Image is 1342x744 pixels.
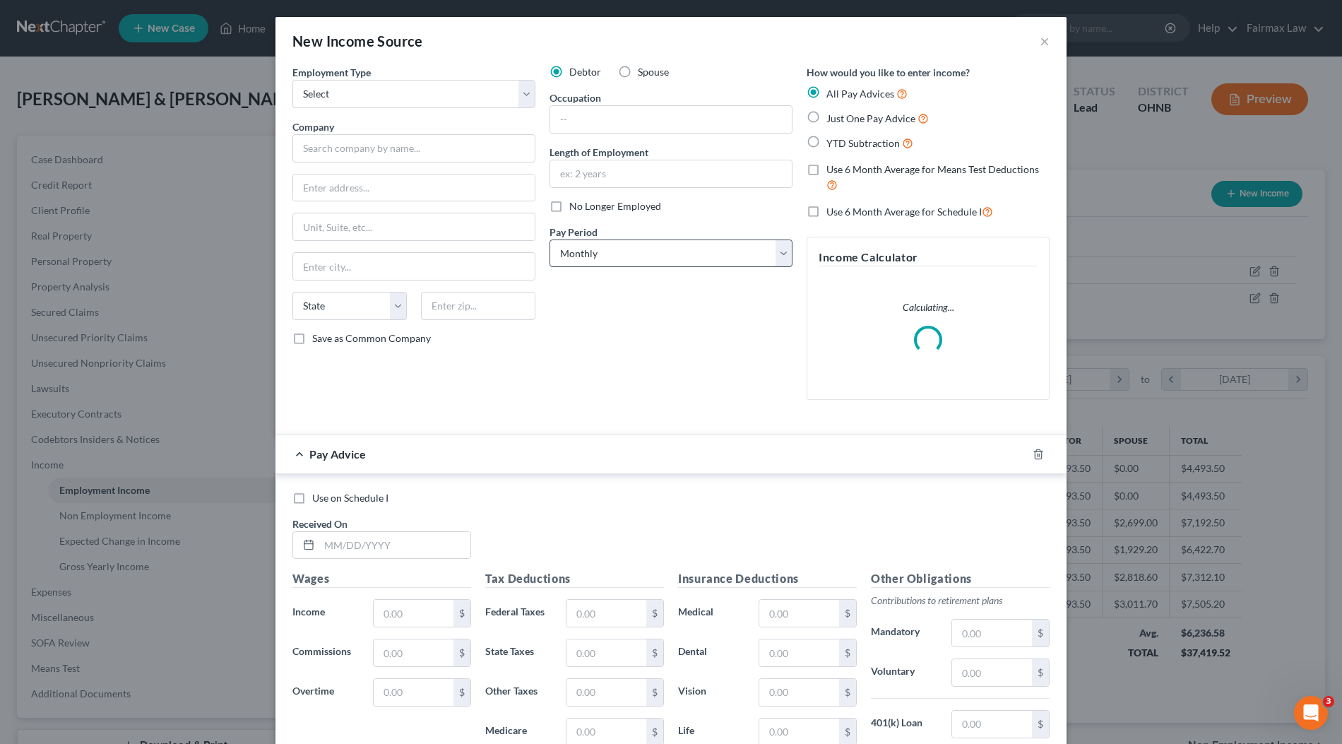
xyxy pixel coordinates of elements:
span: YTD Subtraction [826,137,900,149]
div: $ [1032,711,1049,738]
input: 0.00 [952,711,1032,738]
span: Company [292,121,334,133]
label: Commissions [285,639,366,667]
input: 0.00 [566,600,646,627]
input: 0.00 [374,600,453,627]
iframe: Intercom live chat [1294,696,1328,730]
input: 0.00 [566,639,646,666]
div: $ [646,600,663,627]
label: Federal Taxes [478,599,559,627]
div: $ [646,639,663,666]
input: Enter zip... [421,292,535,320]
input: 0.00 [759,600,839,627]
h5: Wages [292,570,471,588]
input: 0.00 [952,620,1032,646]
div: $ [453,679,470,706]
span: Pay Period [550,226,598,238]
label: Dental [671,639,752,667]
p: Calculating... [819,300,1038,314]
label: Medical [671,599,752,627]
div: $ [646,679,663,706]
label: Mandatory [864,619,944,647]
div: $ [453,639,470,666]
span: Spouse [638,66,669,78]
label: Occupation [550,90,601,105]
h5: Other Obligations [871,570,1050,588]
label: Voluntary [864,659,944,687]
input: 0.00 [566,679,646,706]
input: Enter address... [293,175,535,201]
label: Vision [671,678,752,707]
input: 0.00 [952,659,1032,686]
span: Pay Advice [309,447,366,461]
h5: Insurance Deductions [678,570,857,588]
span: Use 6 Month Average for Means Test Deductions [826,163,1039,175]
input: Unit, Suite, etc... [293,213,535,240]
label: State Taxes [478,639,559,667]
div: $ [1032,659,1049,686]
div: $ [839,600,856,627]
span: Use 6 Month Average for Schedule I [826,206,982,218]
span: No Longer Employed [569,200,661,212]
input: ex: 2 years [550,160,792,187]
span: Debtor [569,66,601,78]
label: How would you like to enter income? [807,65,970,80]
div: $ [839,679,856,706]
div: $ [839,639,856,666]
span: Just One Pay Advice [826,112,915,124]
input: Search company by name... [292,134,535,163]
label: Length of Employment [550,145,648,160]
span: Save as Common Company [312,332,431,344]
input: 0.00 [374,679,453,706]
label: 401(k) Loan [864,710,944,738]
input: Enter city... [293,253,535,280]
input: 0.00 [374,639,453,666]
input: 0.00 [759,639,839,666]
input: MM/DD/YYYY [319,532,470,559]
span: All Pay Advices [826,88,894,100]
div: New Income Source [292,31,423,51]
label: Other Taxes [478,678,559,707]
span: Received On [292,518,348,530]
input: 0.00 [759,679,839,706]
span: Income [292,606,325,618]
span: Use on Schedule I [312,492,388,504]
span: 3 [1323,696,1334,707]
div: $ [1032,620,1049,646]
span: Employment Type [292,66,371,78]
p: Contributions to retirement plans [871,594,1050,608]
input: -- [550,106,792,133]
h5: Tax Deductions [485,570,664,588]
label: Overtime [285,678,366,707]
div: $ [453,600,470,627]
button: × [1040,33,1050,49]
h5: Income Calculator [819,249,1038,266]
